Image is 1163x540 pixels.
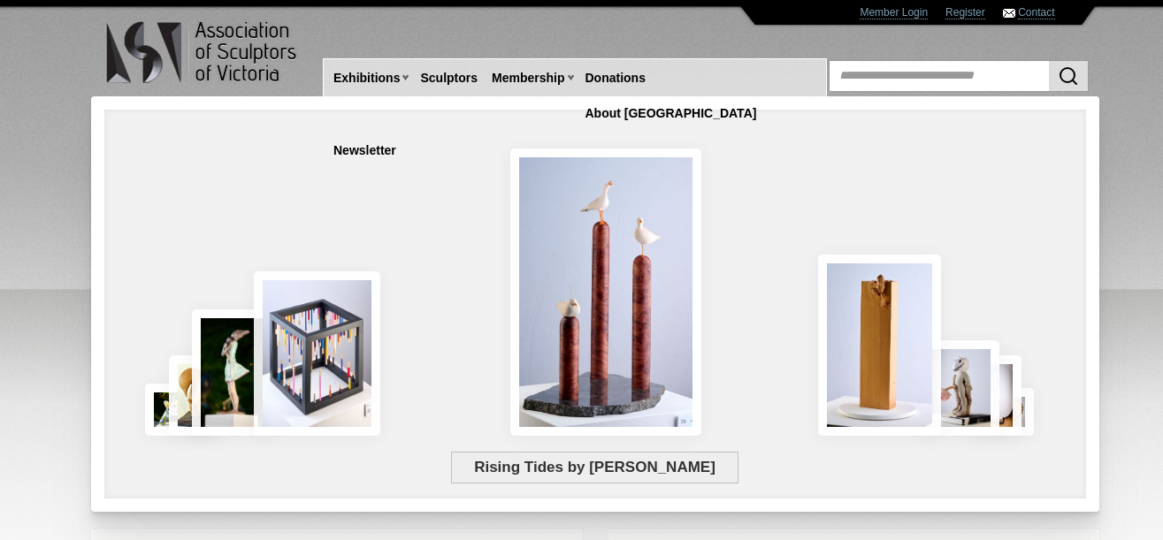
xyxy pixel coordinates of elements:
img: Little Frog. Big Climb [818,255,941,436]
a: Newsletter [326,134,403,167]
img: Rising Tides [510,148,701,436]
a: Exhibitions [326,62,407,95]
a: Register [945,6,985,19]
a: Membership [485,62,571,95]
img: logo.png [105,18,300,87]
a: Sculptors [413,62,485,95]
a: Donations [578,62,653,95]
img: Let There Be Light [919,340,998,436]
img: Misaligned [254,271,380,436]
img: Search [1058,65,1079,87]
img: Contact ASV [1003,9,1015,18]
a: About [GEOGRAPHIC_DATA] [578,97,764,130]
span: Rising Tides by [PERSON_NAME] [451,452,739,483]
a: Member Login [860,6,928,19]
a: Contact [1018,6,1054,19]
